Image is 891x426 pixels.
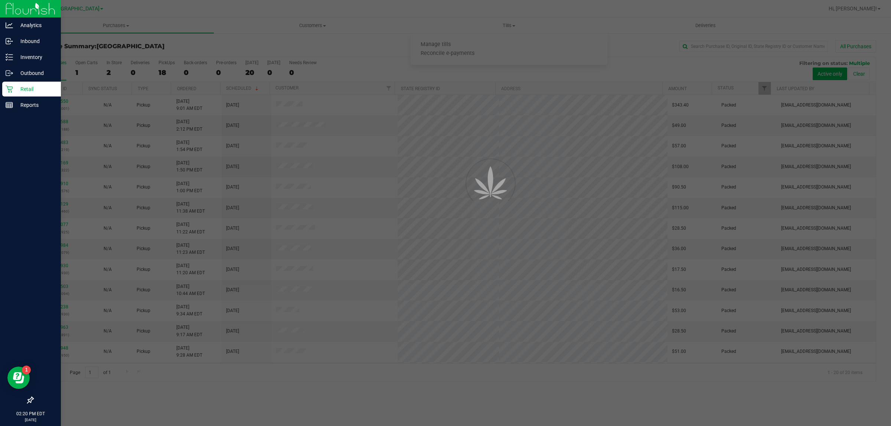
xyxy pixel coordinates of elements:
[6,85,13,93] inline-svg: Retail
[3,410,58,417] p: 02:20 PM EDT
[13,37,58,46] p: Inbound
[13,21,58,30] p: Analytics
[7,367,30,389] iframe: Resource center
[6,22,13,29] inline-svg: Analytics
[13,69,58,78] p: Outbound
[6,101,13,109] inline-svg: Reports
[6,53,13,61] inline-svg: Inventory
[13,85,58,94] p: Retail
[6,69,13,77] inline-svg: Outbound
[13,53,58,62] p: Inventory
[6,37,13,45] inline-svg: Inbound
[22,366,31,374] iframe: Resource center unread badge
[3,417,58,423] p: [DATE]
[13,101,58,109] p: Reports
